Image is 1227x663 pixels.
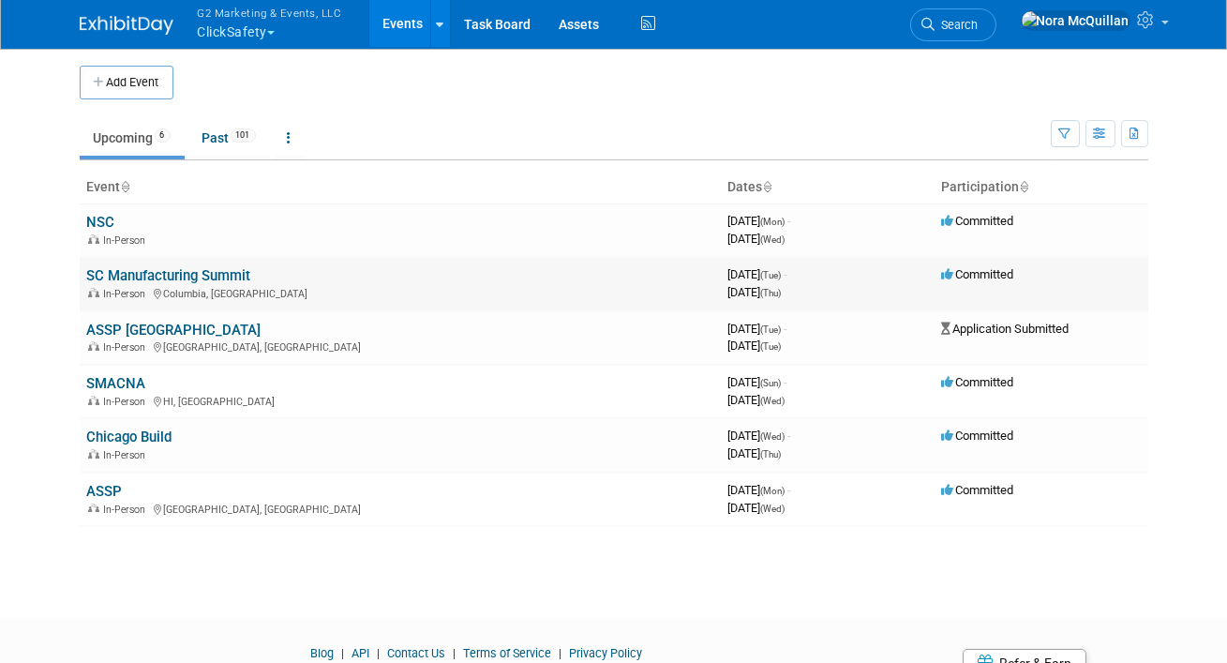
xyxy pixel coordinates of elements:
span: (Tue) [761,324,782,335]
span: | [372,646,384,660]
span: - [785,322,787,336]
span: 6 [155,128,171,143]
span: (Wed) [761,396,786,406]
span: Committed [942,429,1014,443]
div: Columbia, [GEOGRAPHIC_DATA] [87,285,713,300]
span: | [337,646,349,660]
div: [GEOGRAPHIC_DATA], [GEOGRAPHIC_DATA] [87,339,713,354]
a: Contact Us [387,646,445,660]
span: [DATE] [728,339,782,353]
span: - [788,483,791,497]
a: Sort by Start Date [763,179,772,194]
div: [GEOGRAPHIC_DATA], [GEOGRAPHIC_DATA] [87,501,713,516]
span: In-Person [104,341,152,354]
span: (Tue) [761,270,782,280]
span: In-Person [104,288,152,300]
span: Committed [942,267,1014,281]
span: [DATE] [728,483,791,497]
span: - [785,375,787,389]
span: In-Person [104,504,152,516]
span: (Thu) [761,449,782,460]
a: Past101 [188,120,270,156]
img: In-Person Event [88,341,99,351]
span: Committed [942,375,1014,389]
span: [DATE] [728,285,782,299]
img: In-Person Event [88,396,99,405]
img: In-Person Event [88,288,99,297]
span: G2 Marketing & Events, LLC [198,3,342,23]
span: 101 [231,128,256,143]
a: Privacy Policy [569,646,642,660]
span: [DATE] [728,214,791,228]
span: [DATE] [728,429,791,443]
th: Participation [935,172,1148,203]
span: | [448,646,460,660]
a: Terms of Service [463,646,551,660]
span: (Wed) [761,504,786,514]
span: [DATE] [728,393,786,407]
span: (Thu) [761,288,782,298]
span: [DATE] [728,232,786,246]
img: In-Person Event [88,449,99,459]
a: Search [910,8,996,41]
span: [DATE] [728,375,787,389]
a: Upcoming6 [80,120,185,156]
button: Add Event [80,66,173,99]
span: Search [935,18,979,32]
span: - [788,429,791,443]
span: [DATE] [728,267,787,281]
span: Application Submitted [942,322,1070,336]
div: HI, [GEOGRAPHIC_DATA] [87,393,713,408]
span: [DATE] [728,501,786,515]
a: ASSP [GEOGRAPHIC_DATA] [87,322,262,339]
span: (Mon) [761,217,786,227]
img: In-Person Event [88,234,99,244]
img: In-Person Event [88,504,99,513]
span: [DATE] [728,322,787,336]
img: ExhibitDay [80,16,173,35]
span: (Wed) [761,431,786,442]
span: - [788,214,791,228]
a: Sort by Participation Type [1020,179,1029,194]
span: In-Person [104,396,152,408]
img: Nora McQuillan [1021,10,1130,31]
a: API [352,646,369,660]
span: Committed [942,214,1014,228]
span: (Wed) [761,234,786,245]
span: (Tue) [761,341,782,352]
a: NSC [87,214,115,231]
span: [DATE] [728,446,782,460]
th: Dates [721,172,935,203]
span: - [785,267,787,281]
span: | [554,646,566,660]
span: In-Person [104,449,152,461]
span: (Mon) [761,486,786,496]
a: Sort by Event Name [121,179,130,194]
a: Chicago Build [87,429,172,445]
span: (Sun) [761,378,782,388]
a: SMACNA [87,375,146,392]
a: ASSP [87,483,123,500]
a: SC Manufacturing Summit [87,267,251,284]
span: In-Person [104,234,152,247]
a: Blog [310,646,334,660]
span: Committed [942,483,1014,497]
th: Event [80,172,721,203]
